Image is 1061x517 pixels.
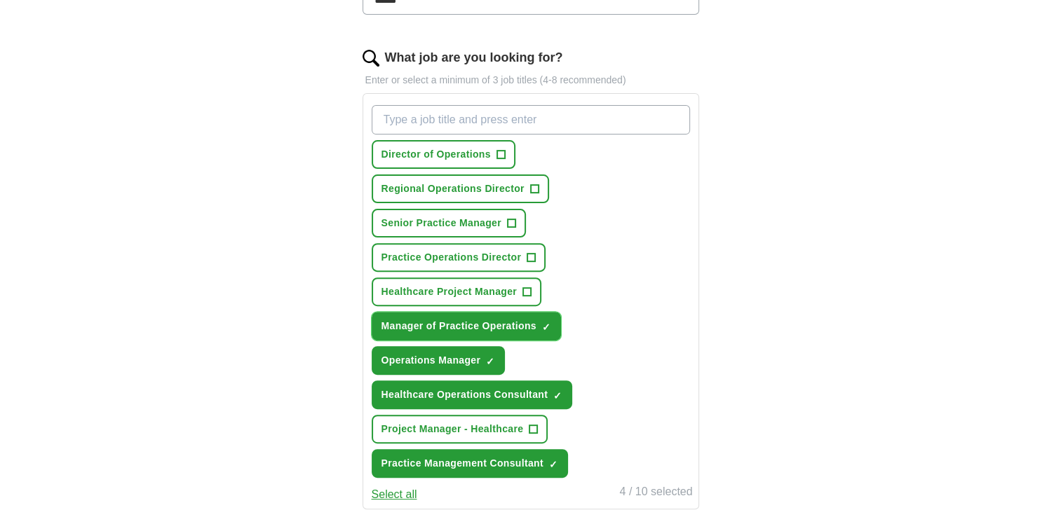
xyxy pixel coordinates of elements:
label: What job are you looking for? [385,48,563,67]
span: ✓ [486,356,494,367]
span: Practice Operations Director [381,250,522,265]
span: Healthcare Operations Consultant [381,387,548,402]
span: Regional Operations Director [381,181,525,196]
span: Operations Manager [381,353,481,368]
span: Director of Operations [381,147,491,162]
span: Manager of Practice Operations [381,319,536,333]
button: Healthcare Project Manager [372,277,542,306]
div: 4 / 10 selected [619,483,692,503]
button: Select all [372,486,417,503]
span: ✓ [542,322,550,333]
span: Practice Management Consultant [381,456,543,471]
p: Enter or select a minimum of 3 job titles (4-8 recommended) [363,73,699,88]
span: Healthcare Project Manager [381,284,518,299]
button: Healthcare Operations Consultant✓ [372,380,573,409]
button: Practice Operations Director [372,243,546,272]
button: Director of Operations [372,140,515,169]
button: Regional Operations Director [372,174,549,203]
span: Project Manager - Healthcare [381,422,524,436]
button: Manager of Practice Operations✓ [372,312,561,340]
img: search.png [363,50,379,67]
button: Project Manager - Healthcare [372,415,548,443]
span: ✓ [549,459,557,470]
button: Operations Manager✓ [372,346,506,375]
span: Senior Practice Manager [381,216,501,230]
input: Type a job title and press enter [372,105,690,135]
button: Practice Management Consultant✓ [372,449,568,478]
span: ✓ [553,390,562,401]
button: Senior Practice Manager [372,209,526,237]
